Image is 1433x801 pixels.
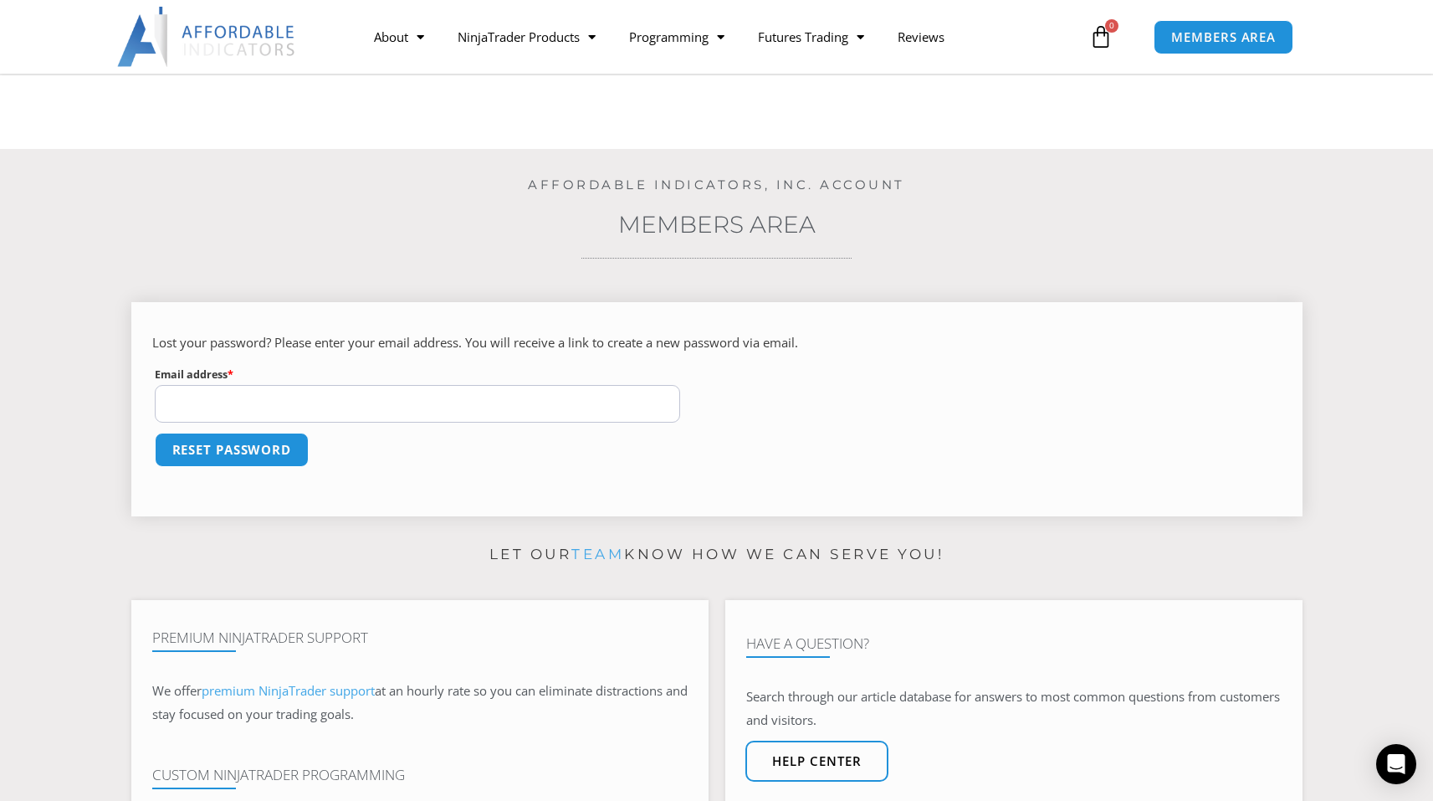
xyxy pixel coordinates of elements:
[1105,19,1118,33] span: 0
[618,210,816,239] a: Members Area
[1376,744,1416,784] div: Open Intercom Messenger
[152,682,688,722] span: at an hourly rate so you can eliminate distractions and stay focused on your trading goals.
[155,433,310,467] button: Reset password
[772,755,862,768] span: Help center
[746,685,1282,732] p: Search through our article database for answers to most common questions from customers and visit...
[1171,31,1276,44] span: MEMBERS AREA
[745,741,888,782] a: Help center
[741,18,881,56] a: Futures Trading
[746,635,1282,652] h4: Have A Question?
[1064,13,1138,61] a: 0
[152,331,1282,355] p: Lost your password? Please enter your email address. You will receive a link to create a new pass...
[155,364,681,385] label: Email address
[117,7,297,67] img: LogoAI | Affordable Indicators – NinjaTrader
[1154,20,1293,54] a: MEMBERS AREA
[528,177,905,193] a: Affordable Indicators, Inc. Account
[152,682,202,699] span: We offer
[152,629,688,646] h4: Premium NinjaTrader Support
[612,18,741,56] a: Programming
[357,18,441,56] a: About
[441,18,612,56] a: NinjaTrader Products
[571,546,624,562] a: team
[131,542,1302,568] p: Let our know how we can serve you!
[202,682,375,699] a: premium NinjaTrader support
[881,18,961,56] a: Reviews
[152,767,688,783] h4: Custom NinjaTrader Programming
[357,18,1085,56] nav: Menu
